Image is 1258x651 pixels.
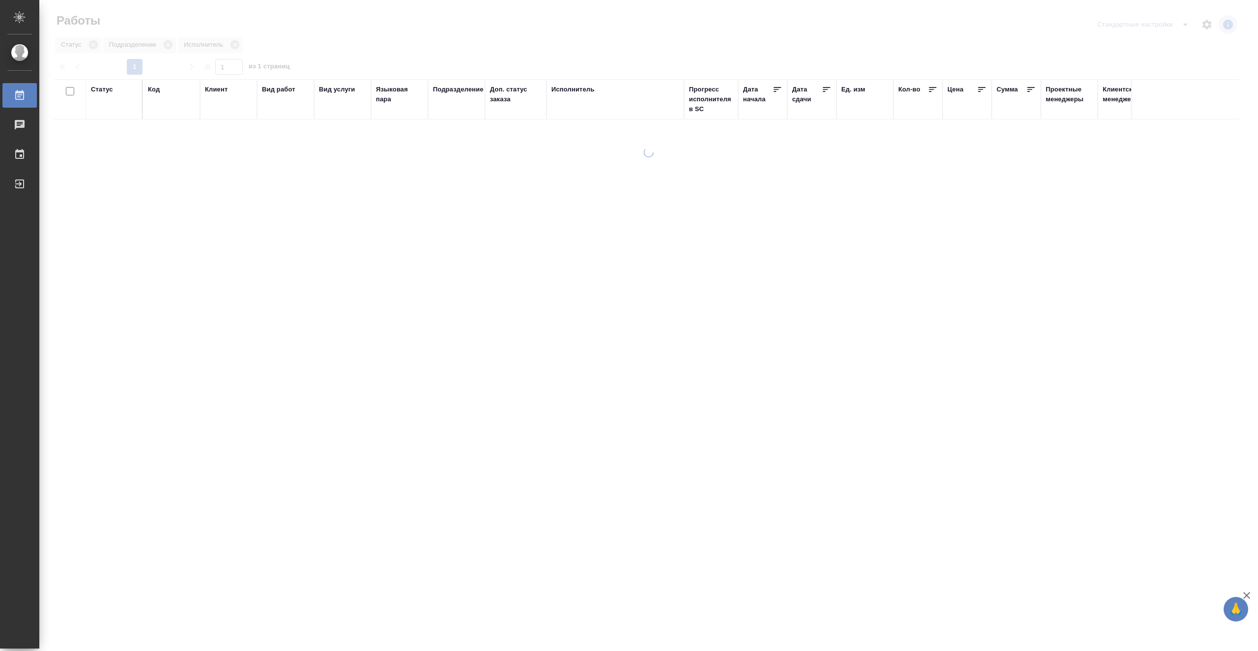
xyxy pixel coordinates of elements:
[490,85,542,104] div: Доп. статус заказа
[433,85,484,94] div: Подразделение
[262,85,295,94] div: Вид работ
[898,85,920,94] div: Кол-во
[997,85,1018,94] div: Сумма
[1228,599,1244,620] span: 🙏
[743,85,772,104] div: Дата начала
[376,85,423,104] div: Языковая пара
[792,85,822,104] div: Дата сдачи
[319,85,355,94] div: Вид услуги
[551,85,595,94] div: Исполнитель
[689,85,733,114] div: Прогресс исполнителя в SC
[947,85,964,94] div: Цена
[1046,85,1093,104] div: Проектные менеджеры
[91,85,113,94] div: Статус
[1224,597,1248,621] button: 🙏
[1103,85,1150,104] div: Клиентские менеджеры
[205,85,228,94] div: Клиент
[148,85,160,94] div: Код
[841,85,865,94] div: Ед. изм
